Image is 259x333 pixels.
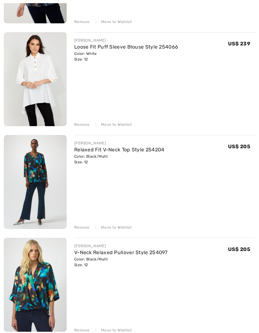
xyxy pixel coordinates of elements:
img: Relaxed Fit V-Neck Top Style 254204 [4,135,67,229]
img: Loose Fit Puff Sleeve Blouse Style 254066 [4,32,67,126]
span: US$ 239 [228,41,250,47]
div: Remove [74,327,90,333]
div: Remove [74,122,90,127]
span: US$ 205 [228,246,250,252]
a: V-Neck Relaxed Pullover Style 254097 [74,249,168,255]
div: [PERSON_NAME] [74,243,168,249]
div: Move to Wishlist [96,327,132,333]
div: Move to Wishlist [96,225,132,230]
div: Move to Wishlist [96,122,132,127]
a: Relaxed Fit V-Neck Top Style 254204 [74,147,165,153]
div: Move to Wishlist [96,19,132,25]
div: [PERSON_NAME] [74,140,165,146]
img: V-Neck Relaxed Pullover Style 254097 [4,238,67,332]
div: Color: White Size: 12 [74,51,178,62]
div: [PERSON_NAME] [74,38,178,43]
div: Color: Black/Multi Size: 12 [74,256,168,268]
div: Remove [74,19,90,25]
div: Remove [74,225,90,230]
a: Loose Fit Puff Sleeve Blouse Style 254066 [74,44,178,50]
div: Color: Black/Multi Size: 12 [74,154,165,165]
span: US$ 205 [228,143,250,149]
